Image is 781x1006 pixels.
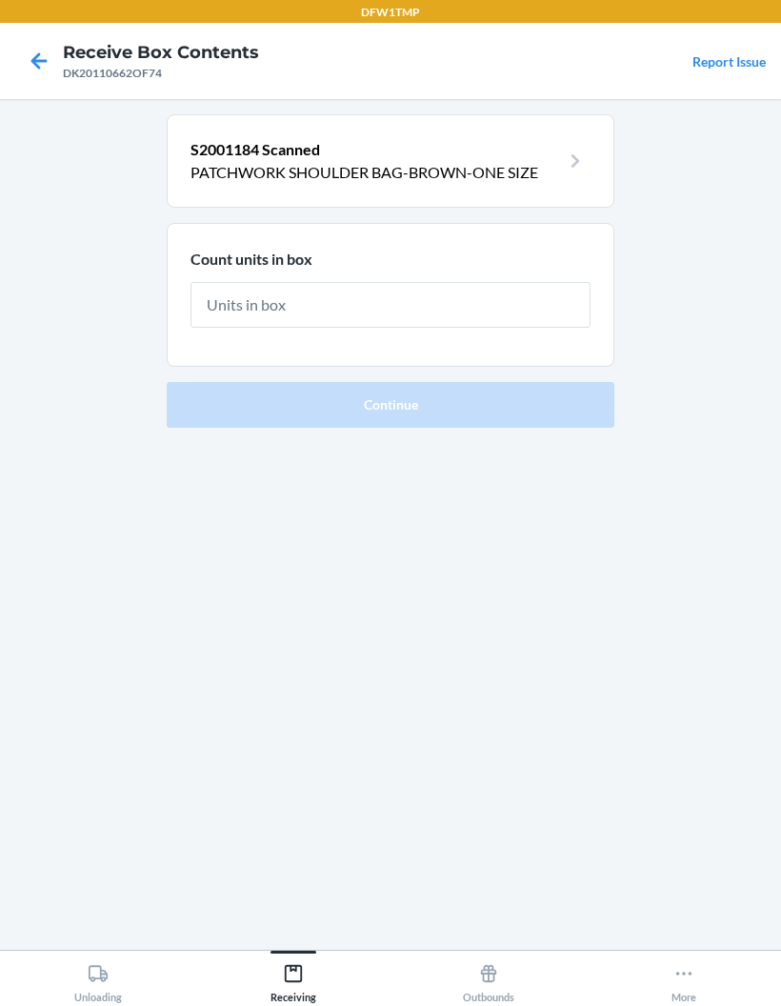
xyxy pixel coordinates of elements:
[692,53,766,70] a: Report Issue
[167,382,614,428] button: Continue
[190,140,320,158] span: S2001184 Scanned
[463,956,514,1003] div: Outbounds
[270,956,316,1003] div: Receiving
[586,951,781,1003] button: More
[63,65,259,82] div: DK20110662OF74
[190,282,591,328] input: Units in box
[190,138,591,184] a: S2001184 ScannedPATCHWORK SHOULDER BAG-BROWN-ONE SIZE
[63,40,259,65] h4: Receive Box Contents
[390,951,586,1003] button: Outbounds
[195,951,390,1003] button: Receiving
[671,956,696,1003] div: More
[74,956,122,1003] div: Unloading
[190,250,312,268] span: Count units in box
[361,4,420,21] p: DFW1TMP
[190,161,560,184] p: PATCHWORK SHOULDER BAG-BROWN-ONE SIZE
